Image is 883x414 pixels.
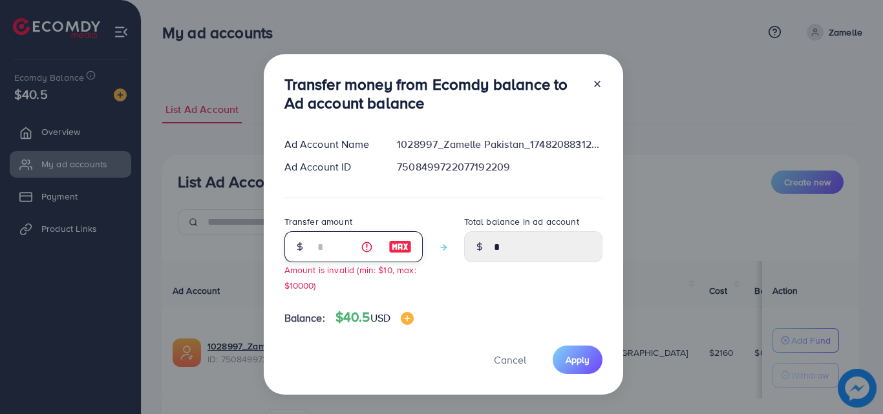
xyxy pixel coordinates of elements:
[335,309,414,326] h4: $40.5
[494,353,526,367] span: Cancel
[370,311,390,325] span: USD
[284,264,416,291] small: Amount is invalid (min: $10, max: $10000)
[274,160,387,174] div: Ad Account ID
[478,346,542,373] button: Cancel
[388,239,412,254] img: image
[387,160,612,174] div: 7508499722077192209
[284,75,582,112] h3: Transfer money from Ecomdy balance to Ad account balance
[274,137,387,152] div: Ad Account Name
[401,312,414,325] img: image
[284,215,352,228] label: Transfer amount
[464,215,579,228] label: Total balance in ad account
[387,137,612,152] div: 1028997_Zamelle Pakistan_1748208831279
[553,346,602,373] button: Apply
[566,353,590,366] span: Apply
[284,311,325,326] span: Balance:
